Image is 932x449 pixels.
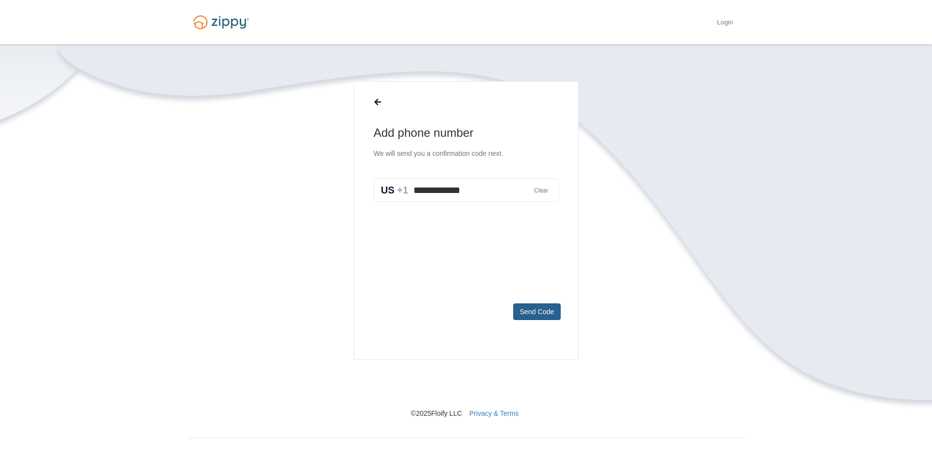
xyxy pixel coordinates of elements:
[531,186,551,195] button: Clear
[187,360,745,418] nav: © 2025 Floify LLC
[469,409,519,417] a: Privacy & Terms
[717,19,733,28] a: Login
[187,11,255,34] img: Logo
[374,149,559,159] p: We will send you a confirmation code next.
[513,303,560,320] button: Send Code
[374,125,559,141] h1: Add phone number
